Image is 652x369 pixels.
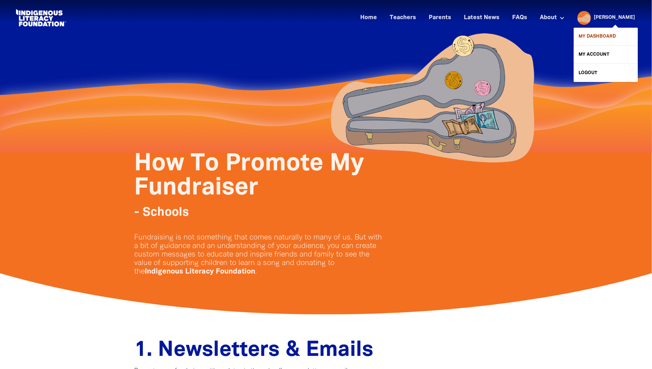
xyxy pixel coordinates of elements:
[460,12,504,24] a: Latest News
[135,207,189,218] span: - Schools
[574,46,638,64] a: My Account
[145,268,256,275] strong: Indigenous Literacy Foundation
[135,341,374,360] span: 1. Newsletters & Emails
[508,12,531,24] a: FAQs
[135,233,383,276] p: Fundraising is not something that comes naturally to many of us. But with a bit of guidance and a...
[574,28,638,45] a: My Dashboard
[424,12,455,24] a: Parents
[594,15,635,20] a: [PERSON_NAME]
[356,12,381,24] a: Home
[135,153,364,199] span: How To Promote My Fundraiser
[536,12,569,24] a: About
[574,64,638,82] a: Logout
[385,12,420,24] a: Teachers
